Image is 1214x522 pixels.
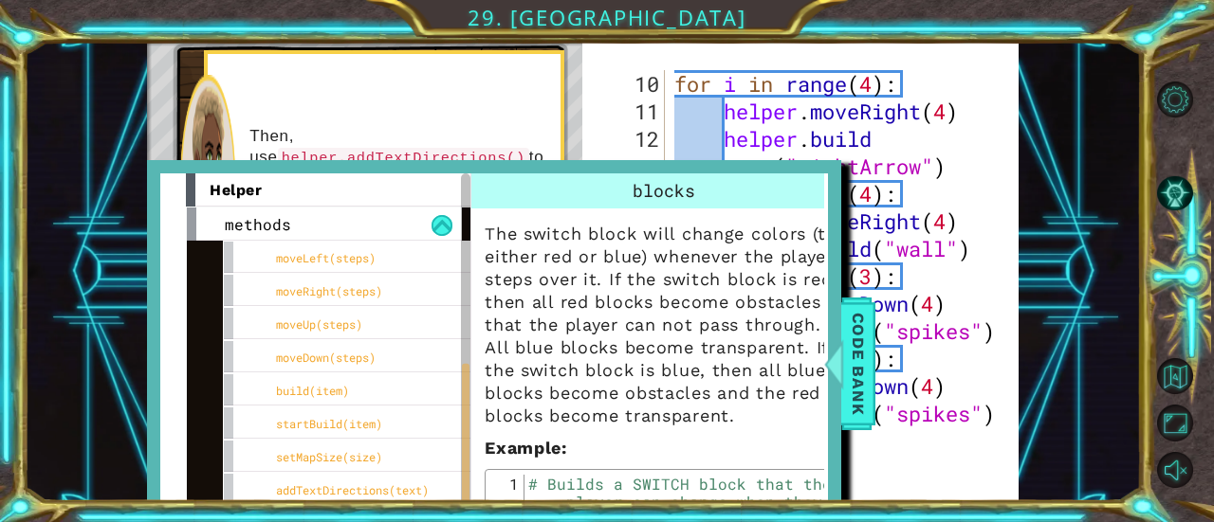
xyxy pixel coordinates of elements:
[843,306,874,422] span: Code Bank
[1157,358,1194,395] button: Back to Map
[485,223,843,427] p: The switch block will change colors (to either red or blue) whenever the player steps over it. If...
[615,70,665,98] div: 10
[278,148,529,169] code: helper.addTextDirections()
[1159,352,1214,400] a: Back to Map
[276,316,362,332] span: moveUp(steps)
[276,416,382,431] span: startBuild(item)
[633,179,695,202] span: blocks
[1157,175,1194,212] button: AI Hint
[276,350,376,365] span: moveDown(steps)
[276,449,382,464] span: setMapSize(size)
[471,173,856,208] div: blocks
[276,383,349,398] span: build(item)
[1157,452,1194,489] button: Unmute
[615,98,665,125] div: 11
[276,283,382,298] span: moveRight(steps)
[276,482,429,497] span: addTextDirections(text)
[186,173,470,207] div: helper
[1157,405,1194,441] button: Maximize Browser
[485,438,561,458] span: Example
[1157,81,1194,118] button: Level Options
[276,250,376,265] span: moveLeft(steps)
[485,438,567,458] strong: :
[225,214,291,234] span: methods
[210,181,262,199] span: helper
[249,126,547,210] p: Then, use to update the game directions for the players.
[615,125,665,180] div: 12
